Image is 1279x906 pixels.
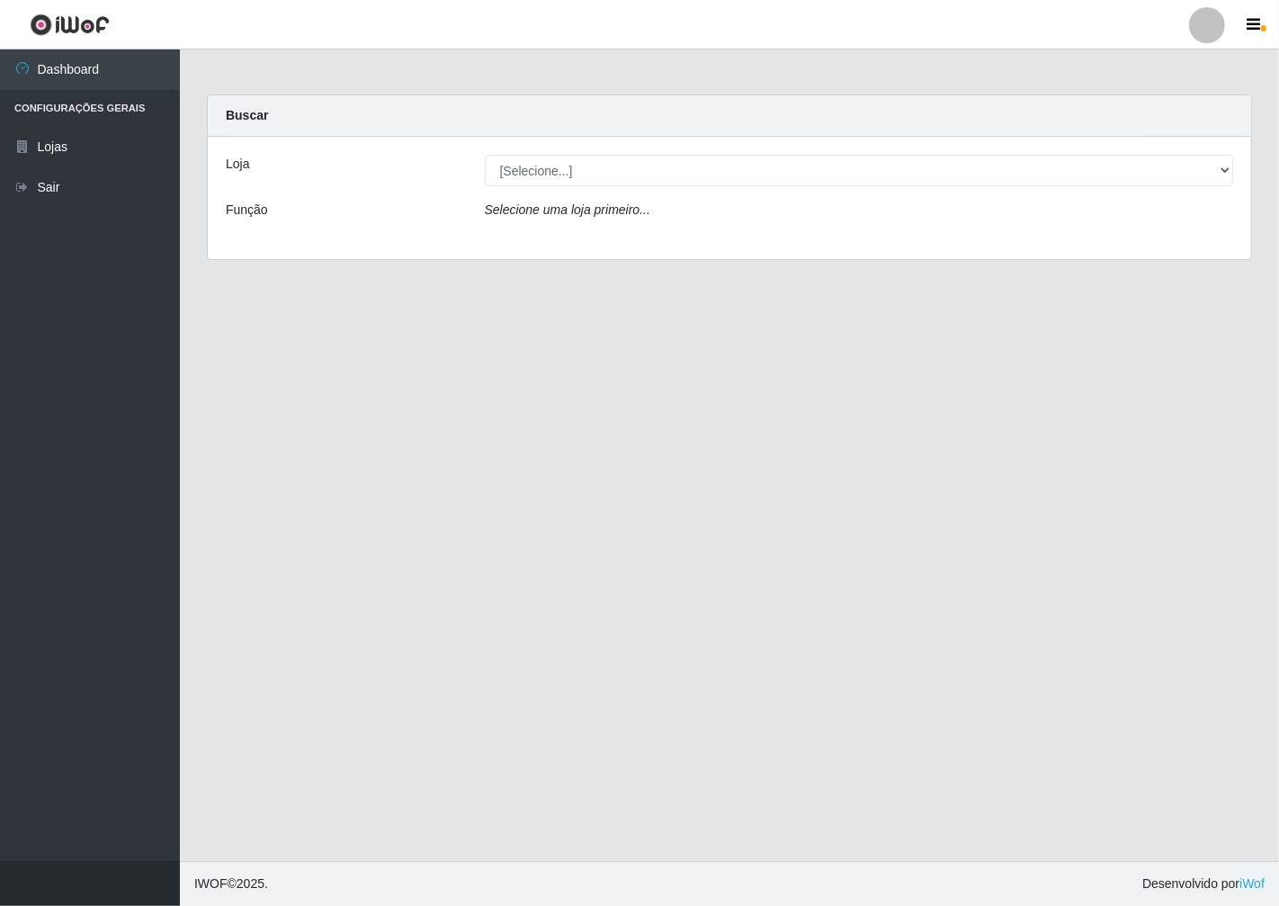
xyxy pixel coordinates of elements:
[226,108,268,122] strong: Buscar
[226,201,268,220] label: Função
[485,202,650,217] i: Selecione uma loja primeiro...
[1142,875,1265,893] span: Desenvolvido por
[194,876,228,891] span: IWOF
[30,13,110,36] img: CoreUI Logo
[194,875,268,893] span: © 2025 .
[226,155,249,174] label: Loja
[1239,876,1265,891] a: iWof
